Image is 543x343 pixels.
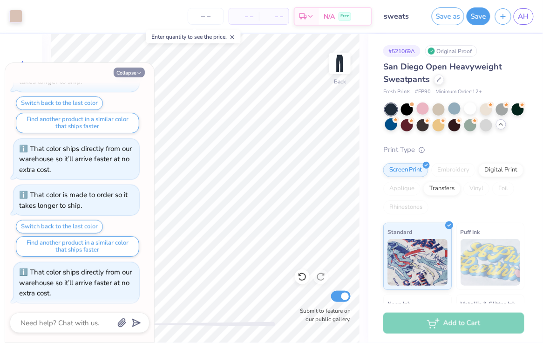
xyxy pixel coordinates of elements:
div: Digital Print [478,163,523,177]
div: Vinyl [463,182,489,196]
img: Standard [387,239,448,286]
div: Original Proof [425,45,477,57]
span: Puff Ink [461,227,480,237]
div: That color ships directly from our warehouse so it’ll arrive faster at no extra cost. [19,144,132,174]
span: # FP90 [415,88,431,96]
div: That color ships directly from our warehouse so it’ll arrive faster at no extra cost. [19,268,132,298]
button: Switch back to the last color [16,220,103,233]
div: Back [334,77,346,86]
div: Print Type [383,144,524,155]
div: # 521069A [383,45,421,57]
img: Back [331,54,349,73]
span: Free [340,13,349,20]
button: Find another product in a similar color that ships faster [16,113,139,133]
button: Collapse [114,68,145,77]
img: Puff Ink [461,239,521,286]
div: Transfers [423,182,461,196]
label: Submit to feature on our public gallery. [295,307,351,323]
button: Find another product in a similar color that ships faster [16,236,139,257]
div: Foil [492,182,514,196]
span: N/A [324,12,335,21]
span: – – [235,12,253,21]
span: Minimum Order: 12 + [436,88,482,96]
button: Save as [432,7,464,25]
div: Enter quantity to see the price. [146,30,241,43]
div: That color is made to order so it takes longer to ship. [19,190,128,210]
div: Screen Print [383,163,428,177]
div: Applique [383,182,421,196]
a: AH [514,8,534,25]
input: Untitled Design [377,7,422,26]
span: San Diego Open Heavyweight Sweatpants [383,61,502,85]
span: Metallic & Glitter Ink [461,299,516,309]
span: AH [518,11,529,22]
button: Save [467,7,490,25]
span: Neon Ink [387,299,410,309]
span: Fresh Prints [383,88,411,96]
div: Embroidery [431,163,475,177]
div: Rhinestones [383,200,428,214]
span: Standard [387,227,412,237]
button: Switch back to the last color [16,96,103,110]
input: – – [188,8,224,25]
span: – – [265,12,283,21]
